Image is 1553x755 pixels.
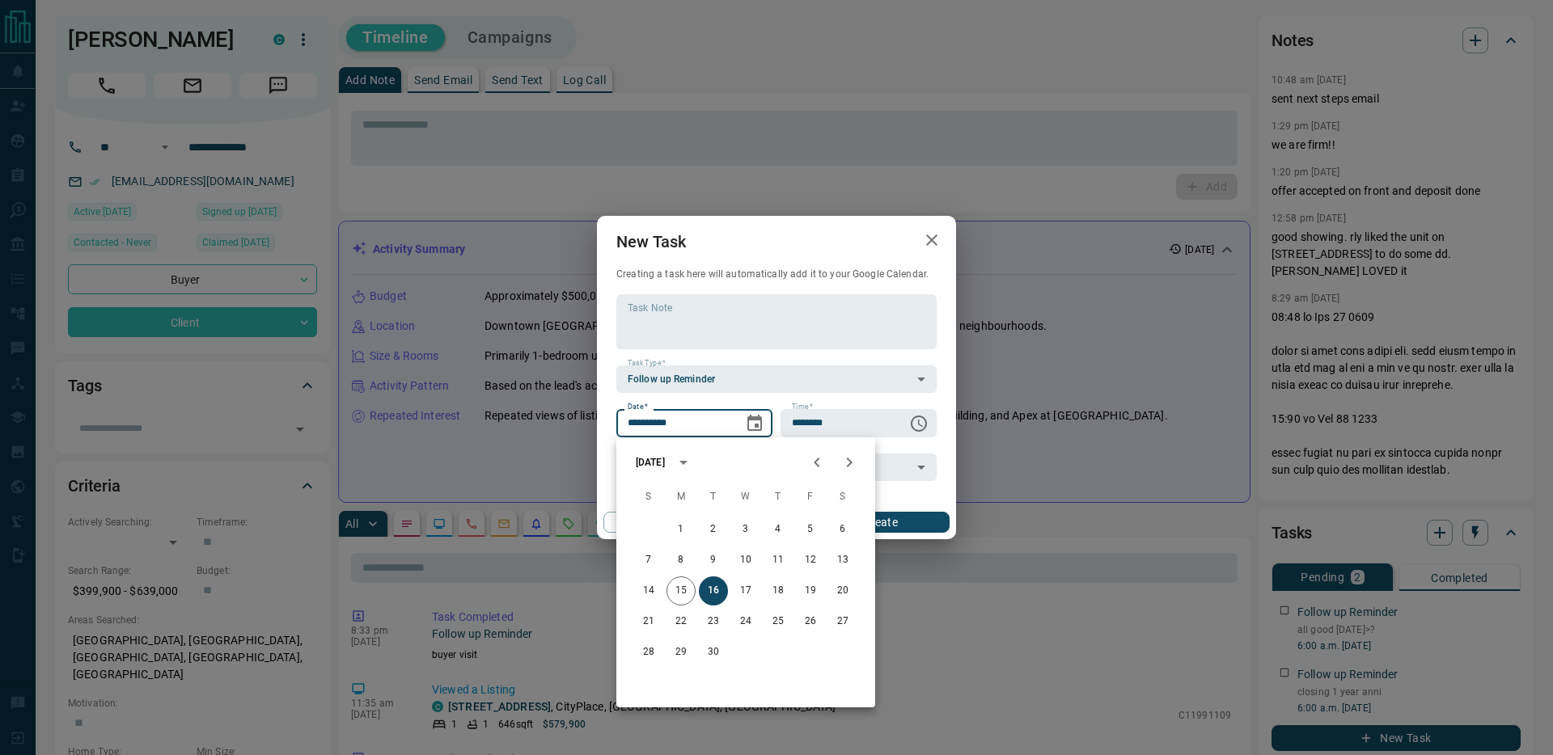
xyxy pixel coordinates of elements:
button: 22 [666,607,696,636]
button: 12 [796,546,825,575]
button: 25 [764,607,793,636]
span: Sunday [634,481,663,513]
button: 20 [828,576,857,605]
button: 16 [699,576,728,605]
button: 6 [828,515,857,544]
button: 28 [634,638,663,667]
span: Tuesday [699,481,728,513]
div: Follow up Reminder [616,365,937,393]
span: Thursday [764,481,793,513]
button: 13 [828,546,857,575]
button: 29 [666,638,696,667]
button: 24 [731,607,760,636]
button: 17 [731,576,760,605]
button: 1 [666,515,696,544]
button: Create [811,512,950,533]
button: 26 [796,607,825,636]
button: Next month [833,446,865,479]
button: 3 [731,515,760,544]
button: 19 [796,576,825,605]
button: 2 [699,515,728,544]
h2: New Task [597,216,705,268]
button: 14 [634,576,663,605]
button: 8 [666,546,696,575]
button: Previous month [801,446,833,479]
button: 5 [796,515,825,544]
button: Choose time, selected time is 6:00 AM [903,407,935,440]
p: Creating a task here will automatically add it to your Google Calendar. [616,268,937,281]
button: 11 [764,546,793,575]
span: Wednesday [731,481,760,513]
span: Friday [796,481,825,513]
button: 10 [731,546,760,575]
span: Saturday [828,481,857,513]
button: 30 [699,638,728,667]
label: Task Type [628,358,666,369]
button: 27 [828,607,857,636]
button: 9 [699,546,728,575]
button: 18 [764,576,793,605]
span: Monday [666,481,696,513]
button: 23 [699,607,728,636]
button: 21 [634,607,663,636]
div: [DATE] [636,455,665,470]
button: calendar view is open, switch to year view [670,449,697,476]
label: Time [792,402,813,412]
button: Cancel [603,512,742,533]
button: 4 [764,515,793,544]
button: Choose date, selected date is Sep 16, 2025 [738,407,771,440]
label: Date [628,402,648,412]
button: 15 [666,576,696,605]
button: 7 [634,546,663,575]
